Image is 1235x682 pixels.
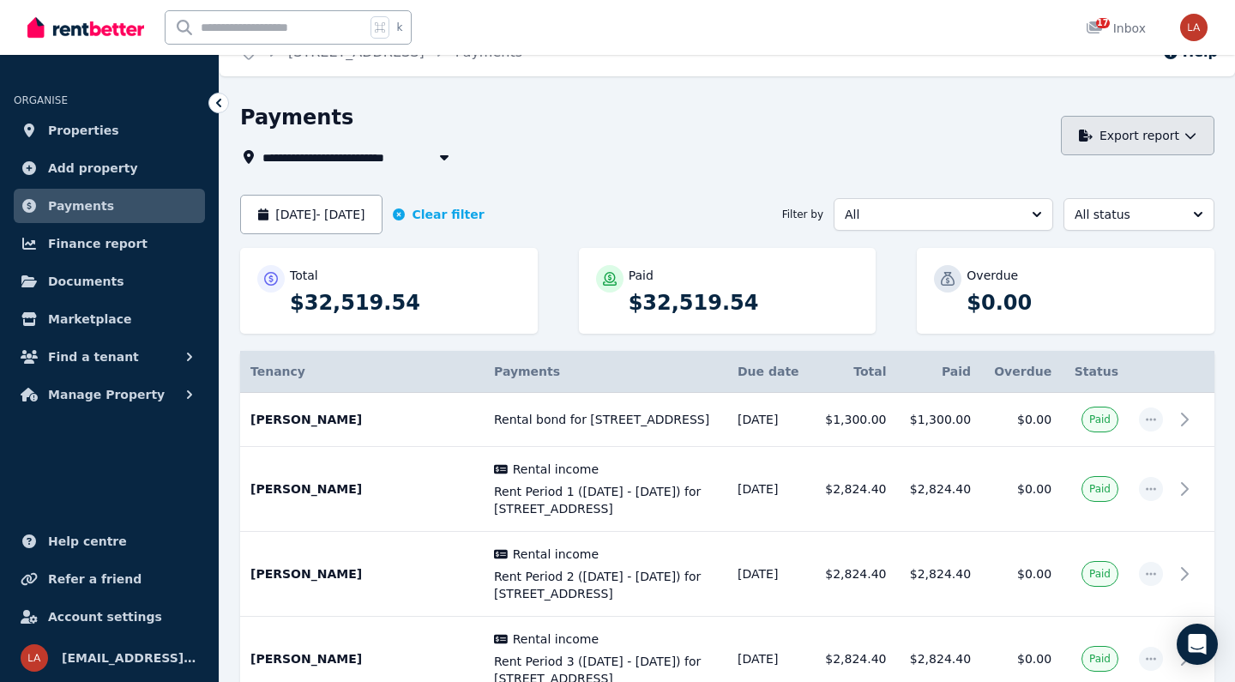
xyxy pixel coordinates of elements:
p: [PERSON_NAME] [250,565,473,582]
span: $0.00 [1017,482,1051,496]
button: All status [1063,198,1214,231]
div: Inbox [1086,20,1146,37]
button: Clear filter [393,206,484,223]
span: Rental bond for [STREET_ADDRESS] [494,411,717,428]
p: $32,519.54 [290,289,521,317]
span: Rent Period 2 ([DATE] - [DATE]) for [STREET_ADDRESS] [494,568,717,602]
span: 17 [1096,18,1110,28]
a: Payments [14,189,205,223]
span: $0.00 [1017,413,1051,426]
span: All status [1075,206,1179,223]
span: Payments [48,196,114,216]
span: All [845,206,1018,223]
th: Tenancy [240,351,484,393]
th: Overdue [981,351,1062,393]
span: Finance report [48,233,148,254]
td: [DATE] [727,532,812,617]
span: [EMAIL_ADDRESS][DOMAIN_NAME] [62,648,198,668]
span: Paid [1089,413,1111,426]
th: Status [1062,351,1129,393]
span: Documents [48,271,124,292]
span: Paid [1089,652,1111,666]
a: Account settings [14,600,205,634]
span: Filter by [782,208,823,221]
span: Refer a friend [48,569,142,589]
button: Manage Property [14,377,205,412]
img: laurenpalmer5@gmail.com [21,644,48,672]
img: RentBetter [27,15,144,40]
span: Help centre [48,531,127,552]
span: Rental income [513,546,599,563]
span: Paid [1089,567,1111,581]
button: All [834,198,1053,231]
span: $0.00 [1017,652,1051,666]
td: $2,824.40 [897,532,982,617]
span: Find a tenant [48,347,139,367]
td: $1,300.00 [812,393,897,447]
p: $0.00 [967,289,1197,317]
span: ORGANISE [14,94,68,106]
span: Payments [494,365,560,378]
span: Properties [48,120,119,141]
span: Rental income [513,631,599,648]
a: Marketplace [14,302,205,336]
span: Rental income [513,461,599,478]
span: k [396,21,402,34]
a: Help centre [14,524,205,558]
td: [DATE] [727,393,812,447]
td: [DATE] [727,447,812,532]
p: [PERSON_NAME] [250,480,473,498]
th: Total [812,351,897,393]
p: Paid [629,267,654,284]
th: Paid [897,351,982,393]
p: [PERSON_NAME] [250,411,473,428]
span: Rent Period 1 ([DATE] - [DATE]) for [STREET_ADDRESS] [494,483,717,517]
h1: Payments [240,104,353,131]
span: Paid [1089,482,1111,496]
span: Account settings [48,607,162,627]
td: $2,824.40 [812,447,897,532]
td: $1,300.00 [897,393,982,447]
td: $2,824.40 [812,532,897,617]
p: [PERSON_NAME] [250,650,473,667]
button: [DATE]- [DATE] [240,195,383,234]
div: Open Intercom Messenger [1177,624,1218,665]
td: $2,824.40 [897,447,982,532]
p: $32,519.54 [629,289,859,317]
span: Add property [48,158,138,178]
span: Manage Property [48,384,165,405]
img: laurenpalmer5@gmail.com [1180,14,1208,41]
a: Refer a friend [14,562,205,596]
a: Documents [14,264,205,299]
button: Export report [1061,116,1214,155]
p: Overdue [967,267,1018,284]
span: Marketplace [48,309,131,329]
p: Total [290,267,318,284]
span: $0.00 [1017,567,1051,581]
th: Due date [727,351,812,393]
a: Properties [14,113,205,148]
a: Add property [14,151,205,185]
a: Finance report [14,226,205,261]
button: Find a tenant [14,340,205,374]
